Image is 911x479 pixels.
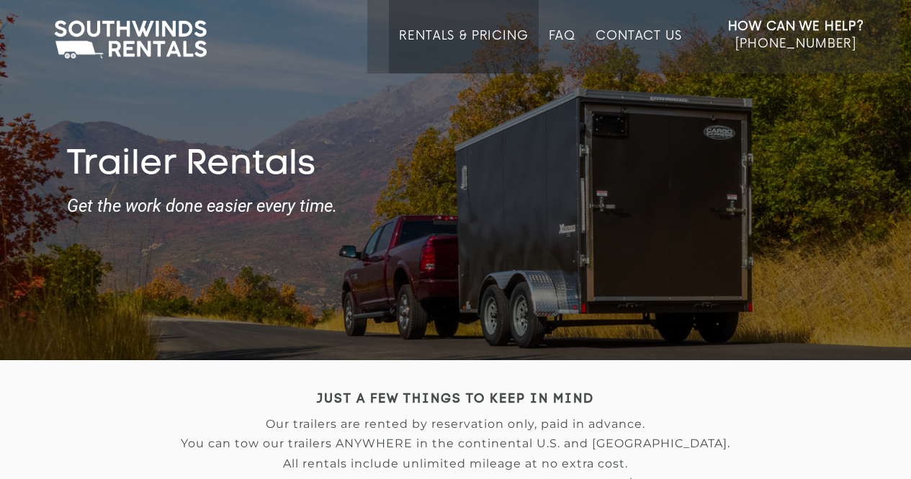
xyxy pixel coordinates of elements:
p: You can tow our trailers ANYWHERE in the continental U.S. and [GEOGRAPHIC_DATA]. [67,437,845,450]
p: Our trailers are rented by reservation only, paid in advance. [67,418,845,431]
a: FAQ [549,29,576,73]
p: All rentals include unlimited mileage at no extra cost. [67,457,845,470]
img: Southwinds Rentals Logo [47,17,214,62]
a: How Can We Help? [PHONE_NUMBER] [728,18,864,63]
strong: Get the work done easier every time. [67,197,845,215]
a: Contact Us [596,29,681,73]
h1: Trailer Rentals [67,145,845,187]
span: [PHONE_NUMBER] [735,37,856,51]
strong: JUST A FEW THINGS TO KEEP IN MIND [317,393,594,406]
a: Rentals & Pricing [399,29,528,73]
strong: How Can We Help? [728,19,864,34]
